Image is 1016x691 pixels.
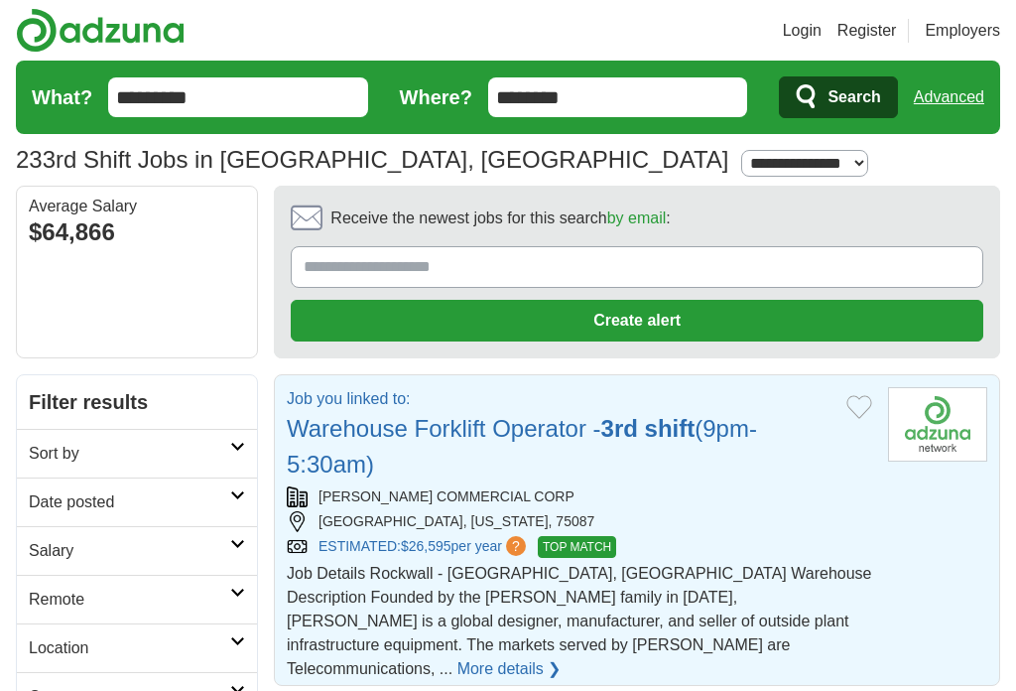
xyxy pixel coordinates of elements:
[400,82,472,112] label: Where?
[287,387,830,411] p: Job you linked to:
[827,77,880,117] span: Search
[17,429,257,478] a: Sort by
[287,415,757,478] a: Warehouse Forklift Operator -3rd shift(9pm-5:30am)
[16,8,185,53] img: Adzuna logo
[29,442,230,466] h2: Sort by
[401,538,451,554] span: $26,595
[291,300,983,342] button: Create alert
[29,214,245,250] div: $64,866
[17,623,257,672] a: Location
[846,395,872,419] button: Add to favorite jobs
[925,19,1000,43] a: Employers
[607,209,667,226] a: by email
[287,486,872,507] div: [PERSON_NAME] COMMERCIAL CORP
[783,19,822,43] a: Login
[17,375,257,429] h2: Filter results
[601,415,638,442] strong: 3rd
[29,588,230,612] h2: Remote
[17,575,257,623] a: Remote
[914,77,984,117] a: Advanced
[29,539,230,563] h2: Salary
[457,657,562,681] a: More details ❯
[330,207,670,230] span: Receive the newest jobs for this search :
[17,526,257,575] a: Salary
[29,490,230,514] h2: Date posted
[318,536,530,558] a: ESTIMATED:$26,595per year?
[538,536,616,558] span: TOP MATCH
[779,76,897,118] button: Search
[29,636,230,660] h2: Location
[32,82,92,112] label: What?
[287,511,872,532] div: [GEOGRAPHIC_DATA], [US_STATE], 75087
[17,478,257,526] a: Date posted
[837,19,897,43] a: Register
[287,565,871,677] span: Job Details Rockwall - [GEOGRAPHIC_DATA], [GEOGRAPHIC_DATA] Warehouse Description Founded by the ...
[29,199,245,214] div: Average Salary
[888,387,987,462] img: Company logo
[16,146,728,173] h1: 3rd Shift Jobs in [GEOGRAPHIC_DATA], [GEOGRAPHIC_DATA]
[506,536,526,556] span: ?
[645,415,696,442] strong: shift
[16,142,43,178] span: 23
